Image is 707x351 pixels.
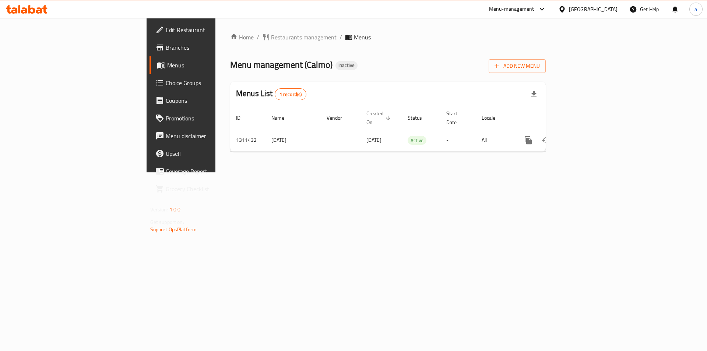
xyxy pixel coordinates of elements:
[482,113,505,122] span: Locale
[236,113,250,122] span: ID
[230,33,546,42] nav: breadcrumb
[262,33,337,42] a: Restaurants management
[408,113,432,122] span: Status
[489,5,534,14] div: Menu-management
[514,107,596,129] th: Actions
[694,5,697,13] span: a
[150,21,265,39] a: Edit Restaurant
[150,74,265,92] a: Choice Groups
[150,127,265,145] a: Menu disclaimer
[150,145,265,162] a: Upsell
[275,88,307,100] div: Total records count
[167,61,259,70] span: Menus
[275,91,306,98] span: 1 record(s)
[446,109,467,127] span: Start Date
[525,85,543,103] div: Export file
[166,43,259,52] span: Branches
[166,114,259,123] span: Promotions
[537,131,555,149] button: Change Status
[150,180,265,198] a: Grocery Checklist
[166,25,259,34] span: Edit Restaurant
[335,62,358,69] span: Inactive
[476,129,514,151] td: All
[489,59,546,73] button: Add New Menu
[366,109,393,127] span: Created On
[150,92,265,109] a: Coupons
[166,149,259,158] span: Upsell
[408,136,426,145] span: Active
[265,129,321,151] td: [DATE]
[230,56,333,73] span: Menu management ( Calmo )
[520,131,537,149] button: more
[354,33,371,42] span: Menus
[150,162,265,180] a: Coverage Report
[150,225,197,234] a: Support.OpsPlatform
[495,62,540,71] span: Add New Menu
[166,167,259,176] span: Coverage Report
[440,129,476,151] td: -
[166,131,259,140] span: Menu disclaimer
[230,107,596,152] table: enhanced table
[271,33,337,42] span: Restaurants management
[236,88,306,100] h2: Menus List
[166,96,259,105] span: Coupons
[150,56,265,74] a: Menus
[335,61,358,70] div: Inactive
[150,217,184,227] span: Get support on:
[150,39,265,56] a: Branches
[366,135,381,145] span: [DATE]
[150,205,168,214] span: Version:
[150,109,265,127] a: Promotions
[166,185,259,193] span: Grocery Checklist
[327,113,352,122] span: Vendor
[569,5,618,13] div: [GEOGRAPHIC_DATA]
[271,113,294,122] span: Name
[340,33,342,42] li: /
[169,205,181,214] span: 1.0.0
[166,78,259,87] span: Choice Groups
